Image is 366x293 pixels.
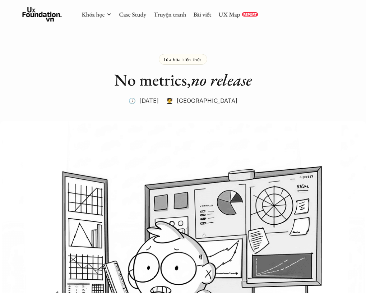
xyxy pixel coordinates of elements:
p: Lúa hóa kiến thức [164,57,202,62]
a: Truyện tranh [153,10,186,18]
p: 🧑‍🎓 [GEOGRAPHIC_DATA] [166,95,237,106]
a: Bài viết [193,10,211,18]
a: UX Map [218,10,240,18]
a: REPORT [242,12,258,17]
p: 🕔 [DATE] [129,95,159,106]
p: REPORT [243,12,256,17]
a: Case Study [119,10,146,18]
h1: No metrics, [114,70,252,90]
a: Khóa học [82,10,105,18]
em: no release [191,69,252,91]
